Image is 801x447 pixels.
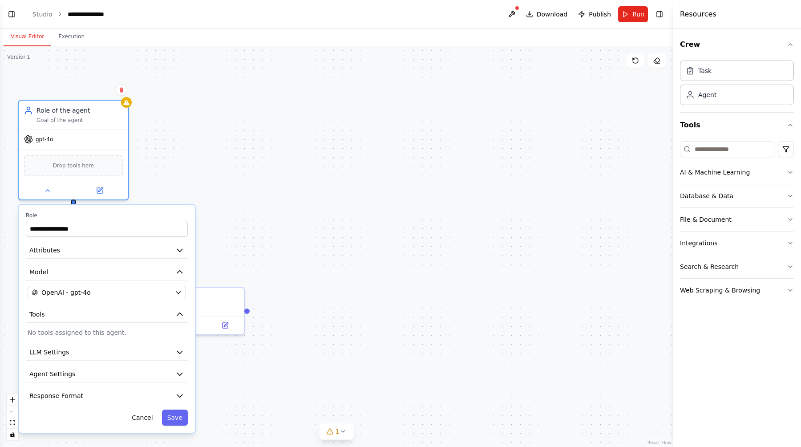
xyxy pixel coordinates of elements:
[26,366,188,382] button: Agent Settings
[28,328,186,337] p: No tools assigned to this agent.
[41,288,91,297] span: OpenAI - gpt-4o
[26,344,188,361] button: LLM Settings
[680,255,794,278] button: Search & Research
[162,410,188,426] button: Save
[680,168,750,177] div: AI & Machine Learning
[647,440,672,445] a: React Flow attribution
[126,410,158,426] button: Cancel
[680,279,794,302] button: Web Scraping & Browsing
[680,239,717,248] div: Integrations
[680,161,794,184] button: AI & Machine Learning
[36,117,123,124] div: Goal of the agent
[29,246,60,255] span: Attributes
[698,66,712,75] div: Task
[26,306,188,323] button: Tools
[53,161,94,170] span: Drop tools here
[7,417,18,429] button: fit view
[36,136,53,143] span: gpt-4o
[29,268,48,276] span: Model
[7,394,18,406] button: zoom in
[7,53,30,61] div: Version 1
[133,287,245,335] div: New TaskTask description
[7,394,18,440] div: React Flow controls
[680,215,732,224] div: File & Document
[32,11,53,18] a: Studio
[537,10,568,19] span: Download
[28,286,186,299] button: OpenAI - gpt-4o
[26,242,188,259] button: Attributes
[680,286,760,295] div: Web Scraping & Browsing
[7,406,18,417] button: zoom out
[680,191,733,200] div: Database & Data
[74,185,125,196] button: Open in side panel
[29,310,45,319] span: Tools
[32,10,113,19] nav: breadcrumb
[618,6,648,22] button: Run
[680,57,794,112] div: Crew
[29,370,75,378] span: Agent Settings
[210,320,240,331] button: Open in side panel
[4,28,51,46] button: Visual Editor
[26,212,188,219] label: Role
[680,184,794,207] button: Database & Data
[7,429,18,440] button: toggle interactivity
[26,388,188,404] button: Response Format
[653,8,666,20] button: Hide right sidebar
[698,90,716,99] div: Agent
[680,9,716,20] h4: Resources
[18,100,129,200] div: Role of the agentGoal of the agentgpt-4oDrop tools hereRoleAttributesModelOpenAI - gpt-4oToolsNo ...
[320,423,354,440] button: 1
[26,264,188,280] button: Model
[680,138,794,309] div: Tools
[589,10,611,19] span: Publish
[51,28,92,46] button: Execution
[116,84,127,96] button: Delete node
[29,348,69,357] span: LLM Settings
[336,427,340,436] span: 1
[680,208,794,231] button: File & Document
[680,232,794,255] button: Integrations
[574,6,615,22] button: Publish
[680,32,794,57] button: Crew
[29,391,83,400] span: Response Format
[36,106,123,115] div: Role of the agent
[680,262,739,271] div: Search & Research
[5,8,18,20] button: Show left sidebar
[680,113,794,138] button: Tools
[522,6,571,22] button: Download
[632,10,644,19] span: Run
